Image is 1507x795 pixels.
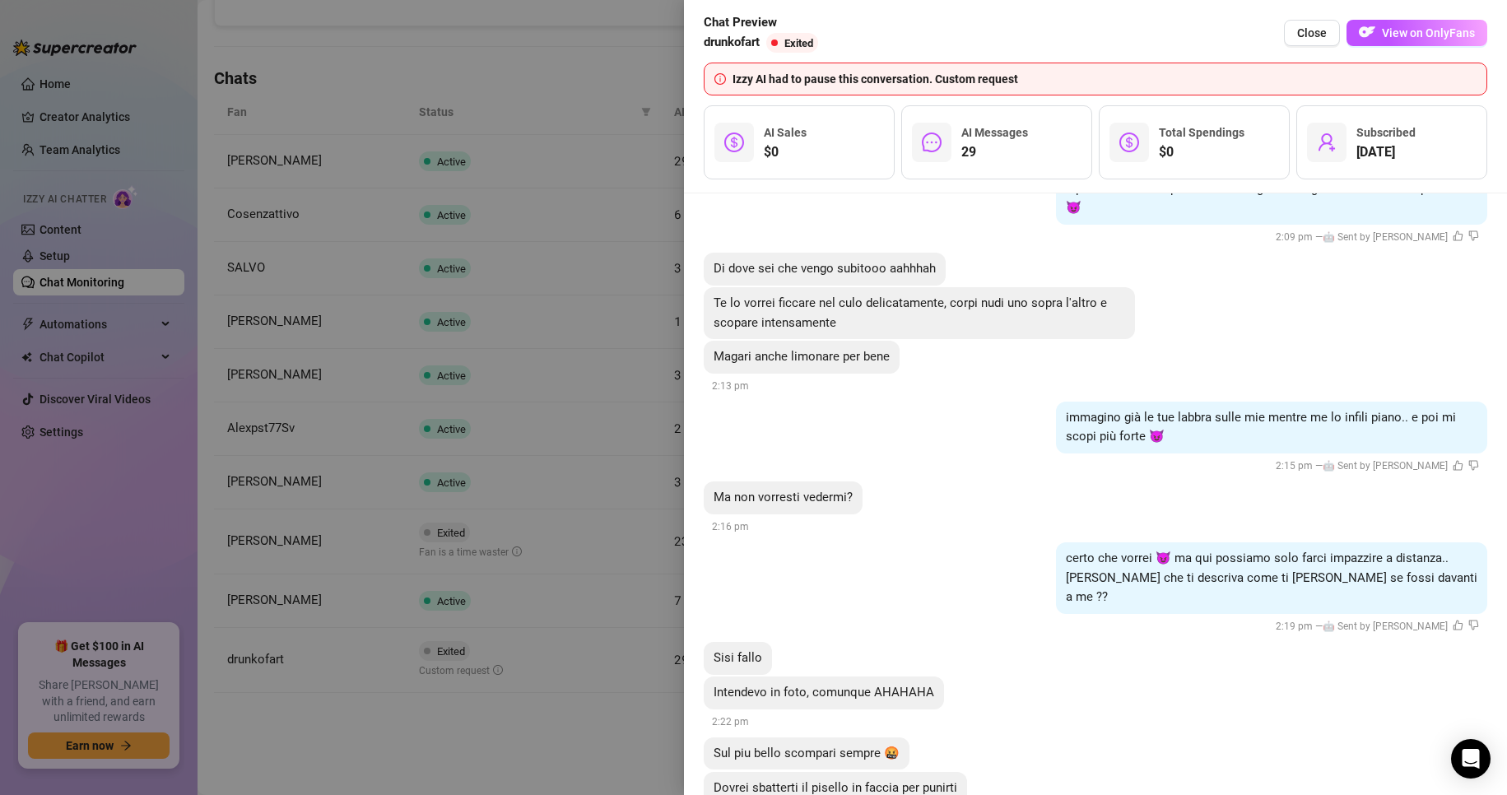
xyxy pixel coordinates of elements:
[733,70,1477,88] div: Izzy AI had to pause this conversation. Custom request
[922,132,942,152] span: message
[1297,26,1327,40] span: Close
[1276,231,1479,243] span: 2:09 pm —
[714,650,762,665] span: Sisi fallo
[724,132,744,152] span: dollar
[712,521,749,532] span: 2:16 pm
[1359,24,1375,40] img: OF
[714,780,957,795] span: Dovrei sbatterti il pisello in faccia per punirti
[714,490,853,504] span: Ma non vorresti vedermi?
[1276,460,1479,472] span: 2:15 pm —
[1276,621,1479,632] span: 2:19 pm —
[1451,739,1491,779] div: Open Intercom Messenger
[1468,620,1479,630] span: dislike
[1453,230,1463,241] span: like
[961,126,1028,139] span: AI Messages
[1066,410,1456,444] span: immagino già le tue labbra sulle mie mentre me lo infili piano.. e poi mi scopi più forte 😈
[961,142,1028,162] span: 29
[1453,620,1463,630] span: like
[1356,142,1416,162] span: [DATE]
[712,716,749,728] span: 2:22 pm
[1468,460,1479,471] span: dislike
[1382,26,1475,40] span: View on OnlyFans
[714,685,934,700] span: Intendevo in foto, comunque AHAHAHA
[784,37,813,49] span: Exited
[714,349,890,364] span: Magari anche limonare per bene
[714,295,1107,330] span: Te lo vorrei ficcare nel culo delicatamente, corpi nudi uno sopra l'altro e scopare intensamente
[1284,20,1340,46] button: Close
[1317,132,1337,152] span: user-add
[1468,230,1479,241] span: dislike
[704,33,760,53] span: drunkofart
[1066,551,1477,604] span: certo che vorrei 😈 ma qui possiamo solo farci impazzire a distanza.. [PERSON_NAME] che ti descriv...
[714,261,936,276] span: Di dove sei che vengo subitooo aahhhah
[764,126,807,139] span: AI Sales
[714,746,900,760] span: Sul piu bello scompari sempre 🤬
[1323,460,1448,472] span: 🤖 Sent by [PERSON_NAME]
[764,142,807,162] span: $0
[1119,132,1139,152] span: dollar
[1323,231,1448,243] span: 🤖 Sent by [PERSON_NAME]
[1159,142,1244,162] span: $0
[714,73,726,85] span: info-circle
[1347,20,1487,47] a: OFView on OnlyFans
[712,380,749,392] span: 2:13 pm
[1356,126,1416,139] span: Subscribed
[1323,621,1448,632] span: 🤖 Sent by [PERSON_NAME]
[1159,126,1244,139] span: Total Spendings
[1347,20,1487,46] button: OFView on OnlyFans
[1453,460,1463,471] span: like
[704,13,825,33] span: Chat Preview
